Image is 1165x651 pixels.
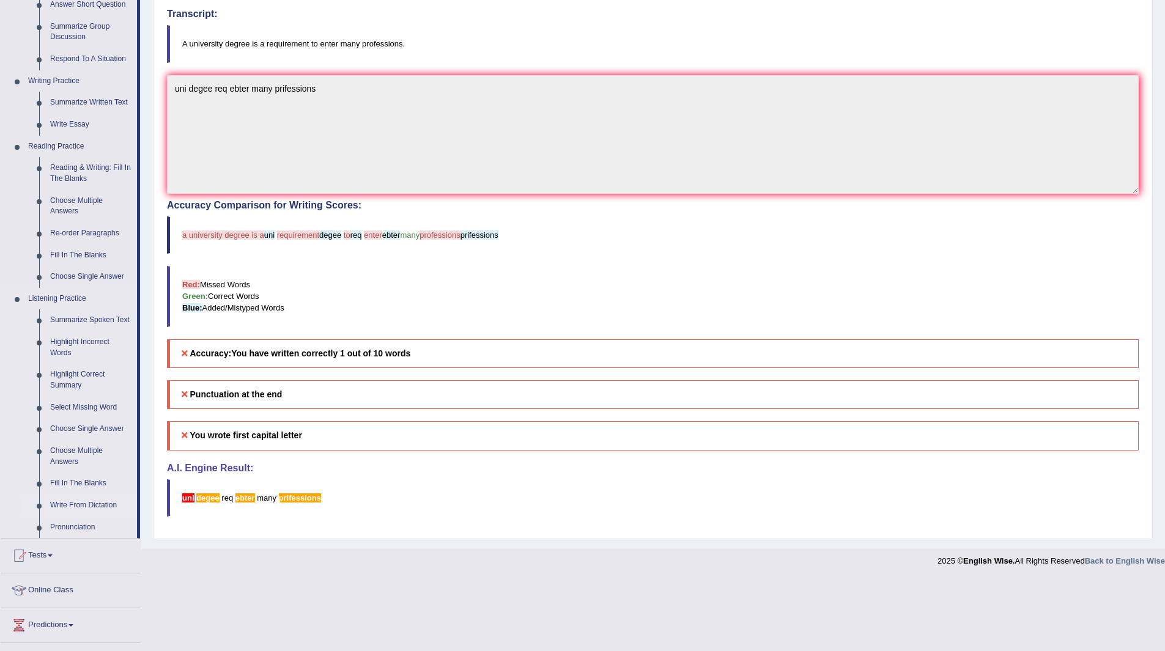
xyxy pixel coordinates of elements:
[182,493,194,502] span: This sentence does not start with an uppercase letter. (did you mean: Uni)
[264,230,275,240] span: uni
[277,230,319,240] span: requirement
[1,573,140,604] a: Online Class
[167,339,1139,368] h5: Accuracy:
[45,92,137,114] a: Summarize Written Text
[196,493,220,502] span: Possible spelling mistake found. (did you mean: degree)
[45,517,137,539] a: Pronunciation
[45,473,137,495] a: Fill In The Blanks
[364,230,382,240] span: enter
[23,136,137,158] a: Reading Practice
[167,266,1139,326] blockquote: Missed Words Correct Words Added/Mistyped Words
[182,303,202,312] b: Blue:
[231,348,410,358] b: You have written correctly 1 out of 10 words
[45,245,137,267] a: Fill In The Blanks
[460,230,498,240] span: prifessions
[319,230,341,240] span: degee
[182,280,200,289] b: Red:
[400,230,420,240] span: many
[382,230,401,240] span: ebter
[23,288,137,310] a: Listening Practice
[23,70,137,92] a: Writing Practice
[963,556,1015,565] strong: English Wise.
[45,266,137,288] a: Choose Single Answer
[45,418,137,440] a: Choose Single Answer
[344,230,350,240] span: to
[182,292,208,301] b: Green:
[167,25,1139,62] blockquote: A university degree is a requirement to enter many professions.
[45,495,137,517] a: Write From Dictation
[235,493,255,502] span: Possible spelling mistake found. (did you mean: enter)
[182,230,264,240] span: a university degree is a
[45,309,137,331] a: Summarize Spoken Text
[45,440,137,473] a: Choose Multiple Answers
[1,608,140,639] a: Predictions
[45,397,137,419] a: Select Missing Word
[279,493,321,502] span: Possible spelling mistake found. (did you mean: professions)
[350,230,362,240] span: req
[1,539,140,569] a: Tests
[45,331,137,364] a: Highlight Incorrect Words
[45,157,137,189] a: Reading & Writing: Fill In The Blanks
[167,200,1139,211] h4: Accuracy Comparison for Writing Scores:
[45,190,137,223] a: Choose Multiple Answers
[420,230,460,240] span: professions
[221,493,233,502] span: req
[167,9,1139,20] h4: Transcript:
[1085,556,1165,565] a: Back to English Wise
[45,364,137,396] a: Highlight Correct Summary
[938,549,1165,567] div: 2025 © All Rights Reserved
[167,463,1139,474] h4: A.I. Engine Result:
[167,380,1139,409] h5: Punctuation at the end
[45,16,137,48] a: Summarize Group Discussion
[45,114,137,136] a: Write Essay
[257,493,276,502] span: many
[45,223,137,245] a: Re-order Paragraphs
[45,48,137,70] a: Respond To A Situation
[167,421,1139,450] h5: You wrote first capital letter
